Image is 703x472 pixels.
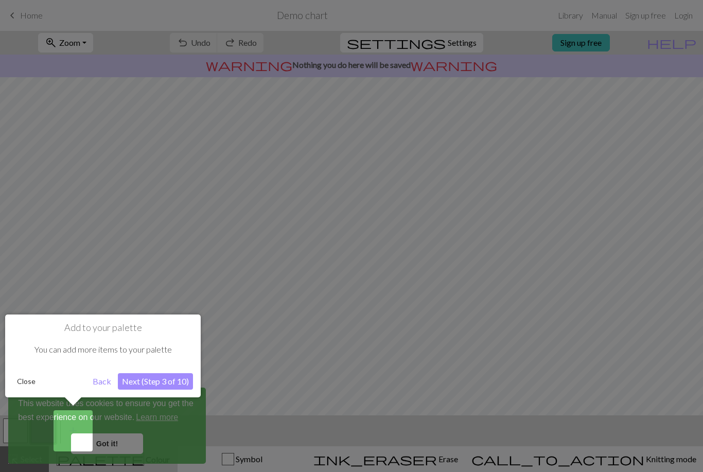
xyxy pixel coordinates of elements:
div: Add to your palette [5,314,201,397]
button: Back [89,373,115,390]
h1: Add to your palette [13,322,193,334]
div: You can add more items to your palette [13,334,193,365]
button: Close [13,374,40,389]
button: Next (Step 3 of 10) [118,373,193,390]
